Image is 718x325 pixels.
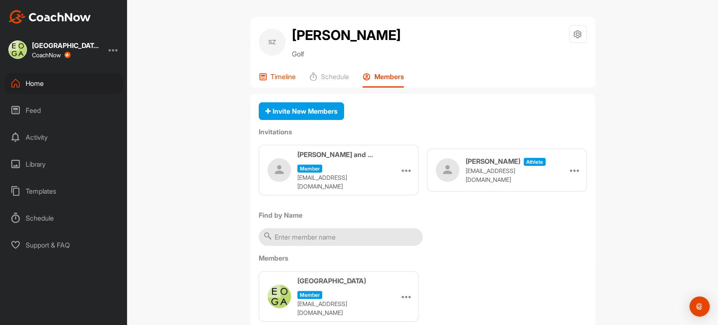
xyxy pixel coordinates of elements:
[8,10,91,24] img: CoachNow
[8,40,27,59] img: square_f525d032383ae438c3449c8ebeccd77f.jpg
[5,208,123,229] div: Schedule
[5,73,123,94] div: Home
[5,181,123,202] div: Templates
[292,25,401,45] h2: [PERSON_NAME]
[32,42,99,49] div: [GEOGRAPHIC_DATA]
[270,72,296,81] p: Timeline
[466,156,520,166] h3: [PERSON_NAME]
[32,52,71,59] div: CoachNow
[297,149,373,160] h3: [PERSON_NAME] and [PERSON_NAME]
[268,158,291,182] img: user
[436,158,459,182] img: user
[5,100,123,121] div: Feed
[524,158,546,166] span: athlete
[5,154,123,175] div: Library
[297,299,382,317] p: [EMAIL_ADDRESS][DOMAIN_NAME]
[268,285,291,308] img: user
[689,296,710,317] div: Open Intercom Messenger
[259,102,344,120] button: Invite New Members
[259,210,587,220] label: Find by Name
[297,276,366,286] h3: [GEOGRAPHIC_DATA]
[5,127,123,148] div: Activity
[259,127,587,137] label: Invitations
[297,291,322,299] span: Member
[297,165,322,173] span: Member
[292,49,401,59] p: Golf
[297,173,382,191] p: [EMAIL_ADDRESS][DOMAIN_NAME]
[374,72,404,81] p: Members
[259,29,286,56] div: SZ
[466,166,550,184] p: [EMAIL_ADDRESS][DOMAIN_NAME]
[259,253,587,263] label: Members
[5,234,123,256] div: Support & FAQ
[259,228,423,246] input: Enter member name
[265,107,337,115] span: Invite New Members
[321,72,349,81] p: Schedule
